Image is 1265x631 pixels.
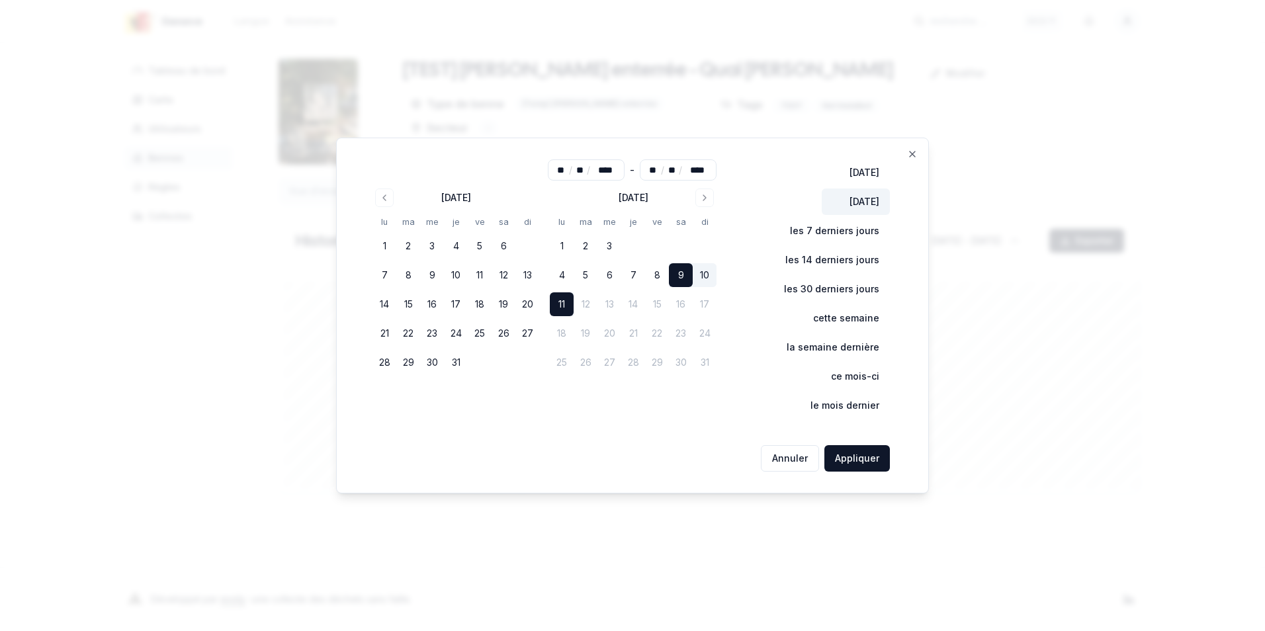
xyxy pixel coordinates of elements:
[420,351,444,374] button: 30
[492,234,515,258] button: 6
[515,321,539,345] button: 27
[396,215,420,229] th: mardi
[759,334,890,360] button: la semaine dernière
[515,292,539,316] button: 20
[444,292,468,316] button: 17
[824,445,890,472] button: Appliquer
[444,321,468,345] button: 24
[587,163,590,177] span: /
[372,215,396,229] th: lundi
[783,392,890,419] button: le mois dernier
[468,263,492,287] button: 11
[679,163,682,177] span: /
[420,234,444,258] button: 3
[420,321,444,345] button: 23
[375,189,394,207] button: Go to previous month
[372,321,396,345] button: 21
[645,263,669,287] button: 8
[621,263,645,287] button: 7
[468,321,492,345] button: 25
[420,292,444,316] button: 16
[693,263,717,287] button: 10
[569,163,572,177] span: /
[695,189,714,207] button: Go to next month
[515,263,539,287] button: 13
[761,445,819,472] button: Annuler
[396,351,420,374] button: 29
[420,215,444,229] th: mercredi
[396,321,420,345] button: 22
[550,234,574,258] button: 1
[444,351,468,374] button: 31
[550,292,574,316] button: 11
[372,263,396,287] button: 7
[468,292,492,316] button: 18
[693,215,717,229] th: dimanche
[645,215,669,229] th: vendredi
[396,292,420,316] button: 15
[619,191,648,204] div: [DATE]
[492,263,515,287] button: 12
[661,163,664,177] span: /
[444,215,468,229] th: jeudi
[550,263,574,287] button: 4
[372,351,396,374] button: 28
[420,263,444,287] button: 9
[372,292,396,316] button: 14
[597,234,621,258] button: 3
[444,234,468,258] button: 4
[669,263,693,287] button: 9
[803,363,890,390] button: ce mois-ci
[468,234,492,258] button: 5
[630,159,634,181] div: -
[621,215,645,229] th: jeudi
[574,263,597,287] button: 5
[762,218,890,244] button: les 7 derniers jours
[396,234,420,258] button: 2
[515,215,539,229] th: dimanche
[574,215,597,229] th: mardi
[492,215,515,229] th: samedi
[597,263,621,287] button: 6
[492,292,515,316] button: 19
[492,321,515,345] button: 26
[758,247,890,273] button: les 14 derniers jours
[822,189,890,215] button: [DATE]
[372,234,396,258] button: 1
[441,191,471,204] div: [DATE]
[669,215,693,229] th: samedi
[444,263,468,287] button: 10
[756,276,890,302] button: les 30 derniers jours
[597,215,621,229] th: mercredi
[785,305,890,331] button: cette semaine
[550,215,574,229] th: lundi
[396,263,420,287] button: 8
[574,234,597,258] button: 2
[822,159,890,186] button: [DATE]
[468,215,492,229] th: vendredi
